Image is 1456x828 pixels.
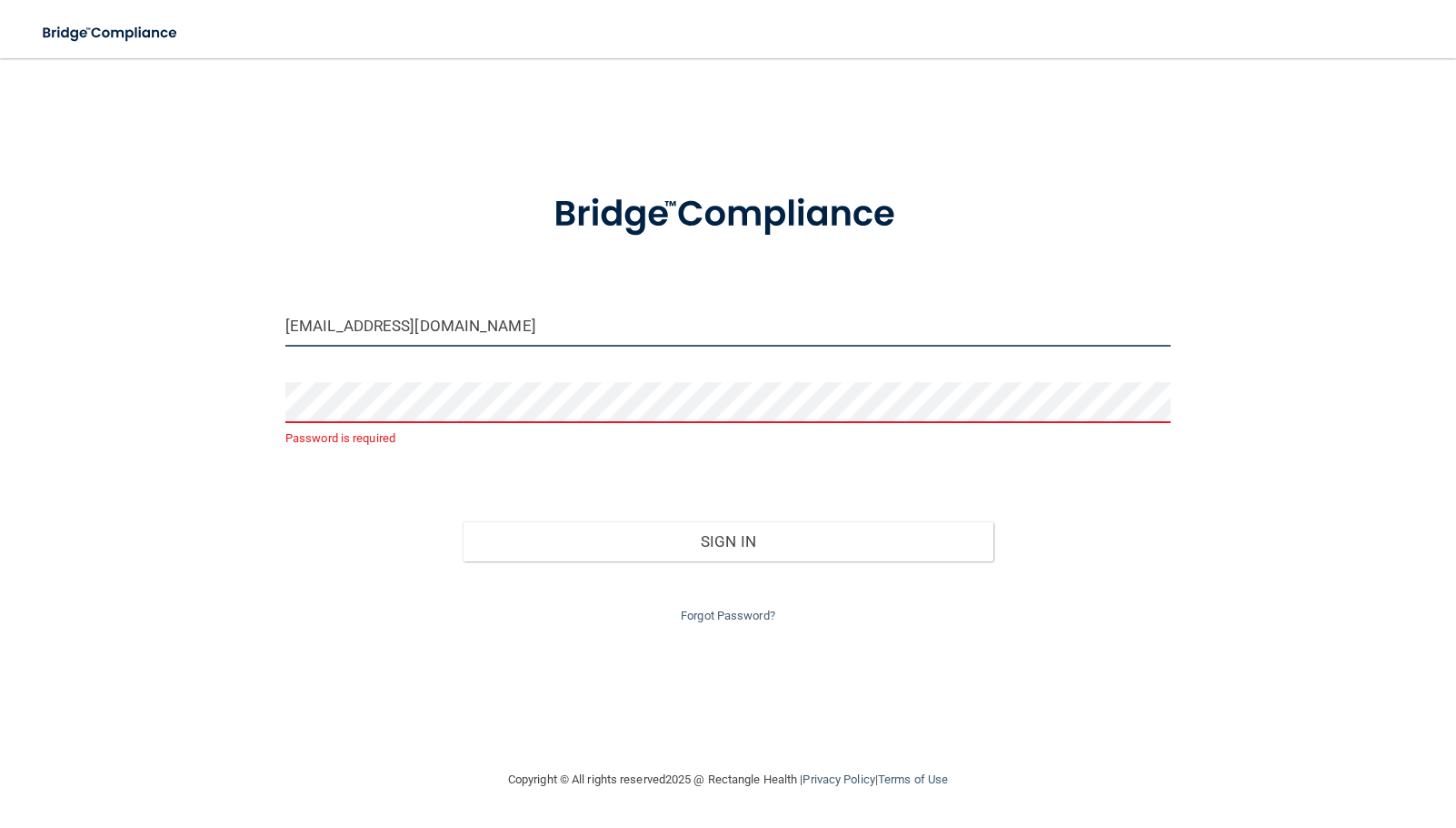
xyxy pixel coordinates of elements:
[878,772,948,786] a: Terms of Use
[285,428,1171,449] p: Password is required
[463,521,993,561] button: Sign In
[285,306,1171,347] input: Email
[27,15,194,52] img: bridge_compliance_login_screen.278c3ca4.svg
[396,751,1060,809] div: Copyright © All rights reserved 2025 @ Rectangle Health | |
[516,167,940,262] img: bridge_compliance_login_screen.278c3ca4.svg
[681,609,775,622] a: Forgot Password?
[803,772,874,786] a: Privacy Policy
